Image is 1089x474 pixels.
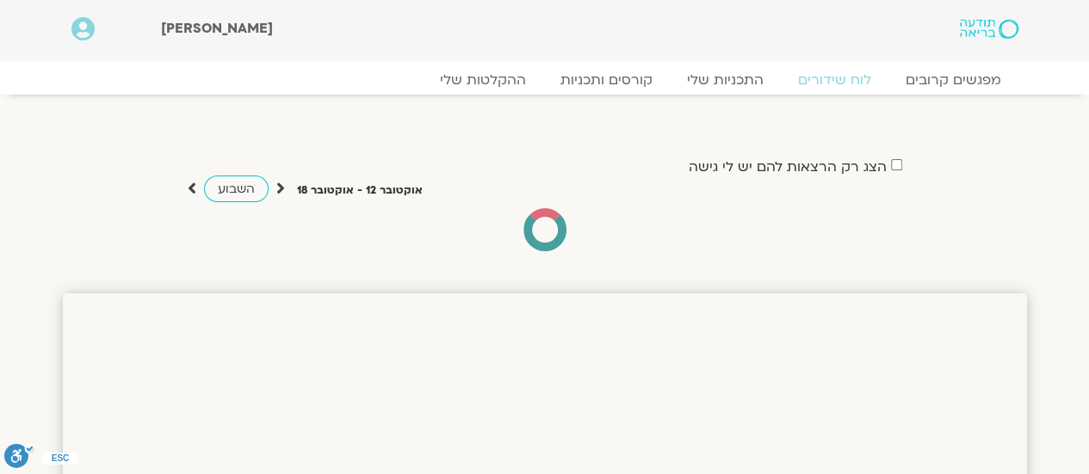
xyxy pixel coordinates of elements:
p: אוקטובר 12 - אוקטובר 18 [297,182,423,200]
nav: Menu [71,71,1018,89]
a: השבוע [204,175,269,202]
a: לוח שידורים [781,71,888,89]
a: התכניות שלי [670,71,781,89]
a: קורסים ותכניות [543,71,670,89]
label: הצג רק הרצאות להם יש לי גישה [689,159,887,175]
span: [PERSON_NAME] [161,19,273,38]
a: ההקלטות שלי [423,71,543,89]
a: מפגשים קרובים [888,71,1018,89]
span: השבוע [218,181,255,197]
